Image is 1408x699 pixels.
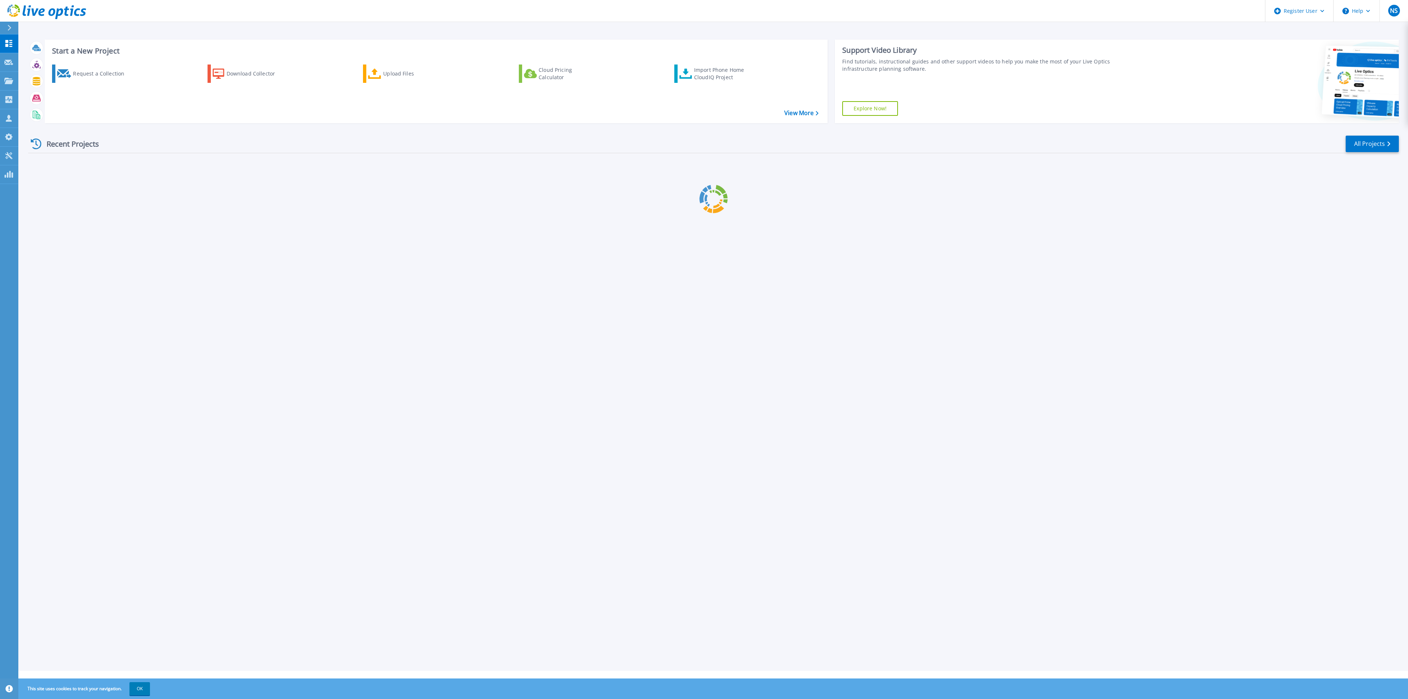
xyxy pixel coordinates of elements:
[73,66,132,81] div: Request a Collection
[52,47,818,55] h3: Start a New Project
[694,66,751,81] div: Import Phone Home CloudIQ Project
[129,682,150,695] button: OK
[842,45,1138,55] div: Support Video Library
[28,135,109,153] div: Recent Projects
[784,110,818,117] a: View More
[383,66,442,81] div: Upload Files
[842,58,1138,73] div: Find tutorials, instructional guides and other support videos to help you make the most of your L...
[1346,136,1399,152] a: All Projects
[519,65,601,83] a: Cloud Pricing Calculator
[842,101,898,116] a: Explore Now!
[208,65,289,83] a: Download Collector
[363,65,445,83] a: Upload Files
[52,65,134,83] a: Request a Collection
[1390,8,1398,14] span: NS
[227,66,285,81] div: Download Collector
[539,66,597,81] div: Cloud Pricing Calculator
[20,682,150,695] span: This site uses cookies to track your navigation.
